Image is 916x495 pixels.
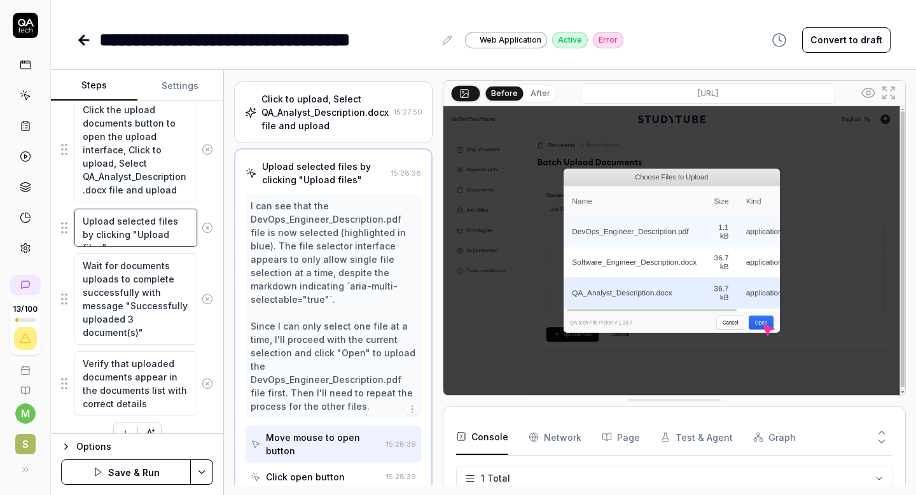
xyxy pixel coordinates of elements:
[197,371,218,396] button: Remove step
[443,106,905,395] img: Screenshot
[5,424,45,457] button: S
[802,27,891,53] button: Convert to draft
[602,419,640,455] button: Page
[10,275,41,295] a: New conversation
[529,419,581,455] button: Network
[465,31,547,48] a: Web Application
[246,426,421,463] button: Move mouse to open button15:28:39
[262,160,386,186] div: Upload selected files by clicking "Upload files"
[15,434,36,454] span: S
[266,470,345,484] div: Click open button
[386,440,416,449] time: 15:28:39
[485,86,523,100] button: Before
[266,431,381,457] div: Move mouse to open button
[137,71,224,101] button: Settings
[197,215,218,241] button: Remove step
[246,465,421,489] button: Click open button15:28:39
[480,34,541,46] span: Web Application
[764,27,795,53] button: View version history
[456,419,508,455] button: Console
[391,169,421,178] time: 15:28:38
[61,253,213,345] div: Suggestions
[552,32,588,48] div: Active
[878,83,899,103] button: Open in full screen
[5,375,45,396] a: Documentation
[261,92,389,132] div: Click to upload, Select QA_Analyst_Description.docx file and upload
[251,199,416,413] div: I can see that the DevOps_Engineer_Description.pdf file is now selected (highlighted in blue). Th...
[660,419,733,455] button: Test & Agent
[525,87,555,101] button: After
[76,439,213,454] div: Options
[858,83,878,103] button: Show all interative elements
[61,208,213,247] div: Suggestions
[61,439,213,454] button: Options
[753,419,796,455] button: Graph
[61,97,213,203] div: Suggestions
[5,355,45,375] a: Book a call with us
[13,305,38,313] span: 13 / 100
[394,108,422,116] time: 15:27:50
[51,71,137,101] button: Steps
[197,286,218,312] button: Remove step
[386,472,416,481] time: 15:28:39
[593,32,623,48] div: Error
[61,459,191,485] button: Save & Run
[197,137,218,162] button: Remove step
[61,351,213,417] div: Suggestions
[15,403,36,424] button: m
